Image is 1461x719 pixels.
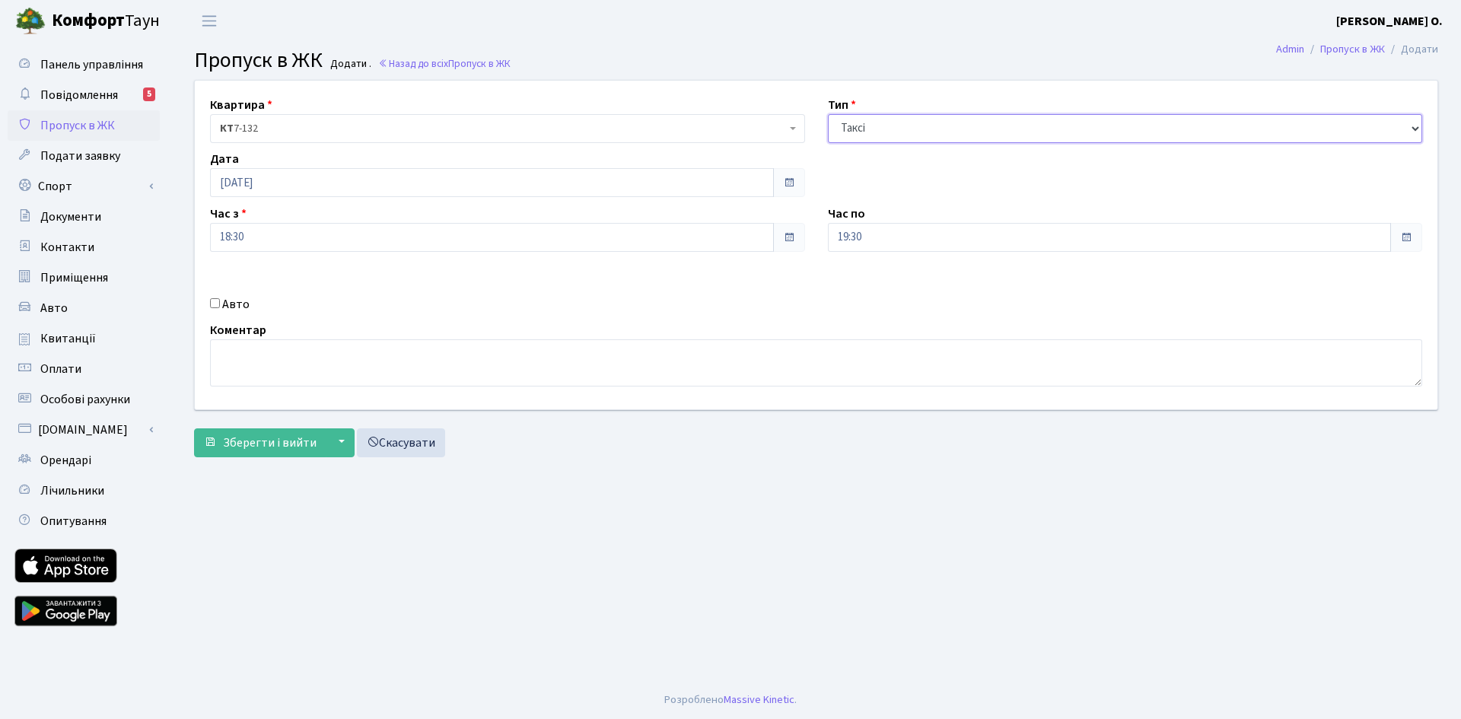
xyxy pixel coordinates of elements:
[40,208,101,225] span: Документи
[40,513,107,530] span: Опитування
[143,87,155,101] div: 5
[664,692,797,708] div: Розроблено .
[40,452,91,469] span: Орендарі
[52,8,160,34] span: Таун
[8,293,160,323] a: Авто
[40,56,143,73] span: Панель управління
[1336,13,1443,30] b: [PERSON_NAME] О.
[8,232,160,262] a: Контакти
[8,262,160,293] a: Приміщення
[222,295,250,313] label: Авто
[8,384,160,415] a: Особові рахунки
[1385,41,1438,58] li: Додати
[8,354,160,384] a: Оплати
[210,205,247,223] label: Час з
[220,121,786,136] span: <b>КТ</b>&nbsp;&nbsp;&nbsp;&nbsp;7-132
[190,8,228,33] button: Переключити навігацію
[357,428,445,457] a: Скасувати
[1320,41,1385,57] a: Пропуск в ЖК
[8,506,160,536] a: Опитування
[220,121,234,136] b: КТ
[8,445,160,476] a: Орендарі
[40,391,130,408] span: Особові рахунки
[8,202,160,232] a: Документи
[8,80,160,110] a: Повідомлення5
[8,476,160,506] a: Лічильники
[378,56,511,71] a: Назад до всіхПропуск в ЖК
[210,150,239,168] label: Дата
[1336,12,1443,30] a: [PERSON_NAME] О.
[194,428,326,457] button: Зберегти і вийти
[40,87,118,103] span: Повідомлення
[210,96,272,114] label: Квартира
[8,49,160,80] a: Панель управління
[8,171,160,202] a: Спорт
[40,300,68,317] span: Авто
[8,415,160,445] a: [DOMAIN_NAME]
[828,96,856,114] label: Тип
[194,45,323,75] span: Пропуск в ЖК
[15,6,46,37] img: logo.png
[8,141,160,171] a: Подати заявку
[210,321,266,339] label: Коментар
[40,239,94,256] span: Контакти
[724,692,794,708] a: Massive Kinetic
[327,58,371,71] small: Додати .
[448,56,511,71] span: Пропуск в ЖК
[40,482,104,499] span: Лічильники
[210,114,805,143] span: <b>КТ</b>&nbsp;&nbsp;&nbsp;&nbsp;7-132
[1276,41,1304,57] a: Admin
[40,148,120,164] span: Подати заявку
[8,323,160,354] a: Квитанції
[40,117,115,134] span: Пропуск в ЖК
[40,361,81,377] span: Оплати
[1253,33,1461,65] nav: breadcrumb
[828,205,865,223] label: Час по
[8,110,160,141] a: Пропуск в ЖК
[40,330,96,347] span: Квитанції
[52,8,125,33] b: Комфорт
[40,269,108,286] span: Приміщення
[223,434,317,451] span: Зберегти і вийти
